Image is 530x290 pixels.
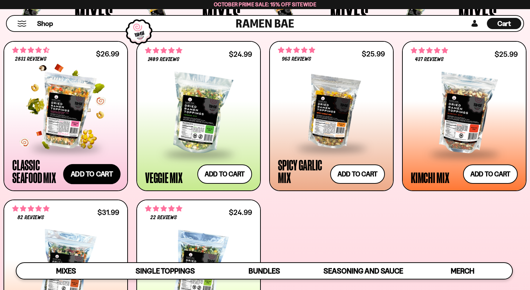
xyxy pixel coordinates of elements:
a: 4.68 stars 2831 reviews $26.99 Classic Seafood Mix Add to cart [4,41,128,191]
span: 22 reviews [150,215,177,221]
span: 437 reviews [415,57,444,62]
button: Add to cart [463,164,518,184]
span: 4.82 stars [145,204,182,213]
a: Single Toppings [116,263,215,279]
div: Cart [487,16,521,31]
span: Seasoning and Sauce [324,267,403,275]
span: 2831 reviews [15,56,47,62]
button: Mobile Menu Trigger [17,21,27,27]
a: Shop [37,18,53,29]
button: Add to cart [63,164,121,184]
span: Bundles [249,267,280,275]
span: 4.83 stars [12,204,49,213]
span: 4.75 stars [278,46,315,55]
a: 4.75 stars 963 reviews $25.99 Spicy Garlic Mix Add to cart [269,41,394,191]
div: Classic Seafood Mix [12,159,61,184]
div: $26.99 [96,50,119,57]
span: October Prime Sale: 15% off Sitewide [214,1,316,8]
span: Mixes [56,267,76,275]
button: Add to cart [197,164,252,184]
a: Merch [413,263,512,279]
div: Spicy Garlic Mix [278,159,327,184]
span: 82 reviews [18,215,44,221]
a: 4.76 stars 1409 reviews $24.99 Veggie Mix Add to cart [136,41,261,191]
a: Seasoning and Sauce [314,263,413,279]
div: $24.99 [229,209,252,216]
span: 4.68 stars [12,46,49,55]
div: $25.99 [495,51,518,58]
div: $31.99 [97,209,119,216]
div: $24.99 [229,51,252,58]
span: 4.76 stars [411,46,448,55]
div: Veggie Mix [145,171,183,184]
span: Shop [37,19,53,28]
a: Bundles [215,263,314,279]
div: Kimchi Mix [411,171,449,184]
div: $25.99 [362,50,385,57]
span: 4.76 stars [145,46,182,55]
span: Merch [451,267,474,275]
span: 1409 reviews [148,57,179,62]
a: Mixes [16,263,116,279]
span: Cart [497,19,511,28]
span: 963 reviews [282,56,311,62]
a: 4.76 stars 437 reviews $25.99 Kimchi Mix Add to cart [402,41,526,191]
button: Add to cart [330,164,385,184]
span: Single Toppings [136,267,195,275]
